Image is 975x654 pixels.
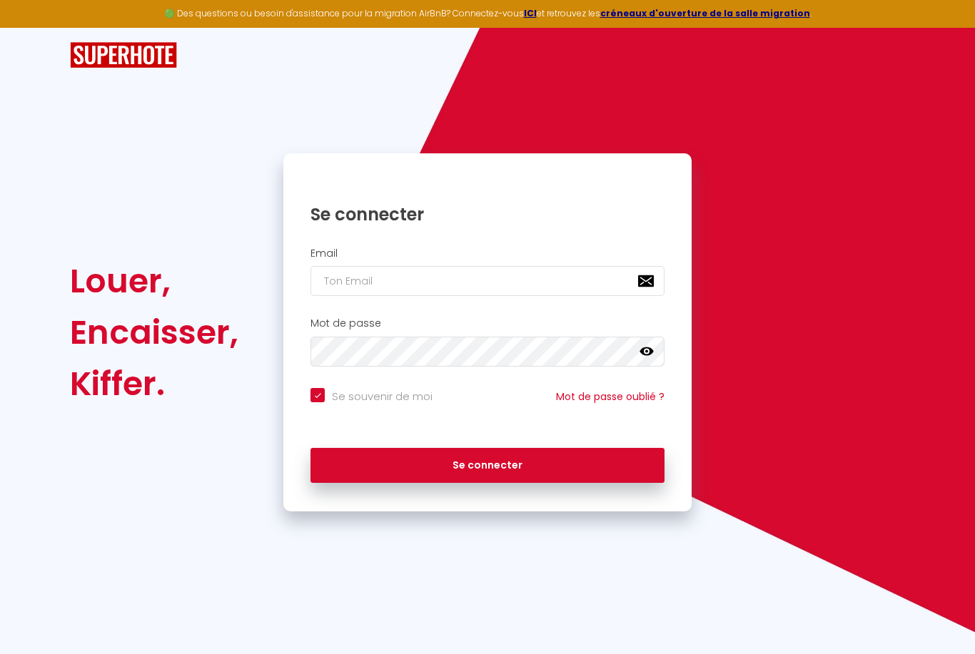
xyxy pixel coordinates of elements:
[524,7,537,19] a: ICI
[310,266,665,296] input: Ton Email
[70,358,238,409] div: Kiffer.
[310,448,665,484] button: Se connecter
[70,307,238,358] div: Encaisser,
[310,247,665,260] h2: Email
[310,203,665,225] h1: Se connecter
[310,317,665,329] h2: Mot de passe
[70,42,177,68] img: SuperHote logo
[600,7,810,19] a: créneaux d'ouverture de la salle migration
[70,255,238,307] div: Louer,
[556,389,665,404] a: Mot de passe oublié ?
